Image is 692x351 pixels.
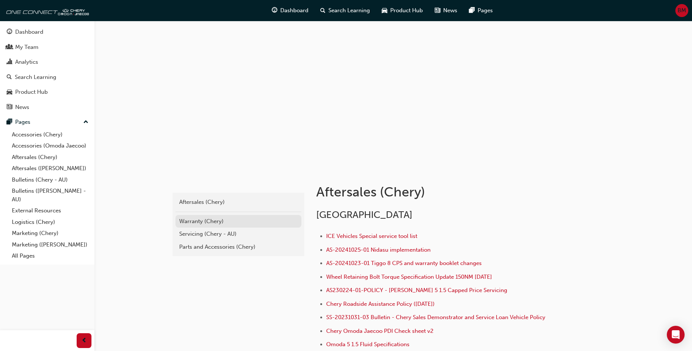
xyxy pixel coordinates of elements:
a: Wheel Retaining Bolt Torque Specification Update 150NM [DATE] [326,274,492,280]
span: Product Hub [390,6,423,15]
div: Dashboard [15,28,43,36]
a: Bulletins ([PERSON_NAME] - AU) [9,185,91,205]
a: AS230224-01-POLICY - [PERSON_NAME] 5 1.5 Capped Price Servicing [326,287,507,294]
span: chart-icon [7,59,12,66]
span: people-icon [7,44,12,51]
span: news-icon [435,6,440,15]
span: Dashboard [280,6,308,15]
span: [GEOGRAPHIC_DATA] [316,209,412,221]
div: Search Learning [15,73,56,82]
a: news-iconNews [429,3,463,18]
a: My Team [3,40,91,54]
a: News [3,100,91,114]
a: Analytics [3,55,91,69]
a: search-iconSearch Learning [314,3,376,18]
a: Warranty (Chery) [175,215,301,228]
a: Bulletins (Chery - AU) [9,174,91,186]
span: prev-icon [81,336,87,345]
div: News [15,103,29,112]
span: News [443,6,457,15]
a: Parts and Accessories (Chery) [175,241,301,254]
span: up-icon [83,117,88,127]
span: Pages [478,6,493,15]
button: Pages [3,115,91,129]
a: Servicing (Chery - AU) [175,228,301,241]
div: Servicing (Chery - AU) [179,230,298,238]
div: Analytics [15,58,38,66]
a: Aftersales ([PERSON_NAME]) [9,163,91,174]
a: Chery Roadside Assistance Policy ([DATE]) [326,301,435,307]
span: BM [678,6,686,15]
span: car-icon [382,6,387,15]
div: My Team [15,43,39,52]
span: pages-icon [7,119,12,126]
a: Marketing ([PERSON_NAME]) [9,239,91,251]
a: ICE Vehicles Special service tool list [326,233,417,239]
span: news-icon [7,104,12,111]
div: Parts and Accessories (Chery) [179,243,298,251]
a: pages-iconPages [463,3,499,18]
a: Search Learning [3,70,91,84]
a: Accessories (Chery) [9,129,91,140]
div: Warranty (Chery) [179,217,298,226]
button: DashboardMy TeamAnalyticsSearch LearningProduct HubNews [3,24,91,115]
span: search-icon [7,74,12,81]
a: Omoda 5 1.5 Fluid Specifications [326,341,409,348]
a: External Resources [9,205,91,216]
span: car-icon [7,89,12,96]
a: AS-20241025-01 Nidasu implementation [326,246,431,253]
div: Aftersales (Chery) [179,198,298,206]
a: Dashboard [3,25,91,39]
span: guage-icon [272,6,277,15]
a: Aftersales (Chery) [9,152,91,163]
a: car-iconProduct Hub [376,3,429,18]
span: Search Learning [328,6,370,15]
a: Product Hub [3,85,91,99]
div: Pages [15,118,30,126]
a: All Pages [9,250,91,262]
a: Chery Omoda Jaecoo PDI Check sheet v2 [326,328,434,334]
span: search-icon [320,6,325,15]
a: Accessories (Omoda Jaecoo) [9,140,91,152]
button: BM [675,4,688,17]
a: AS-20241023-01 Tiggo 8 CPS and warranty booklet changes [326,260,482,266]
div: Open Intercom Messenger [667,326,685,344]
div: Product Hub [15,88,48,96]
a: Aftersales (Chery) [175,196,301,209]
h1: Aftersales (Chery) [316,184,559,200]
a: Marketing (Chery) [9,228,91,239]
a: SS-20231031-03 Bulletin - Chery Sales Demonstrator and Service Loan Vehicle Policy [326,314,545,321]
a: Logistics (Chery) [9,216,91,228]
img: oneconnect [4,3,89,18]
span: pages-icon [469,6,475,15]
span: guage-icon [7,29,12,36]
a: guage-iconDashboard [266,3,314,18]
